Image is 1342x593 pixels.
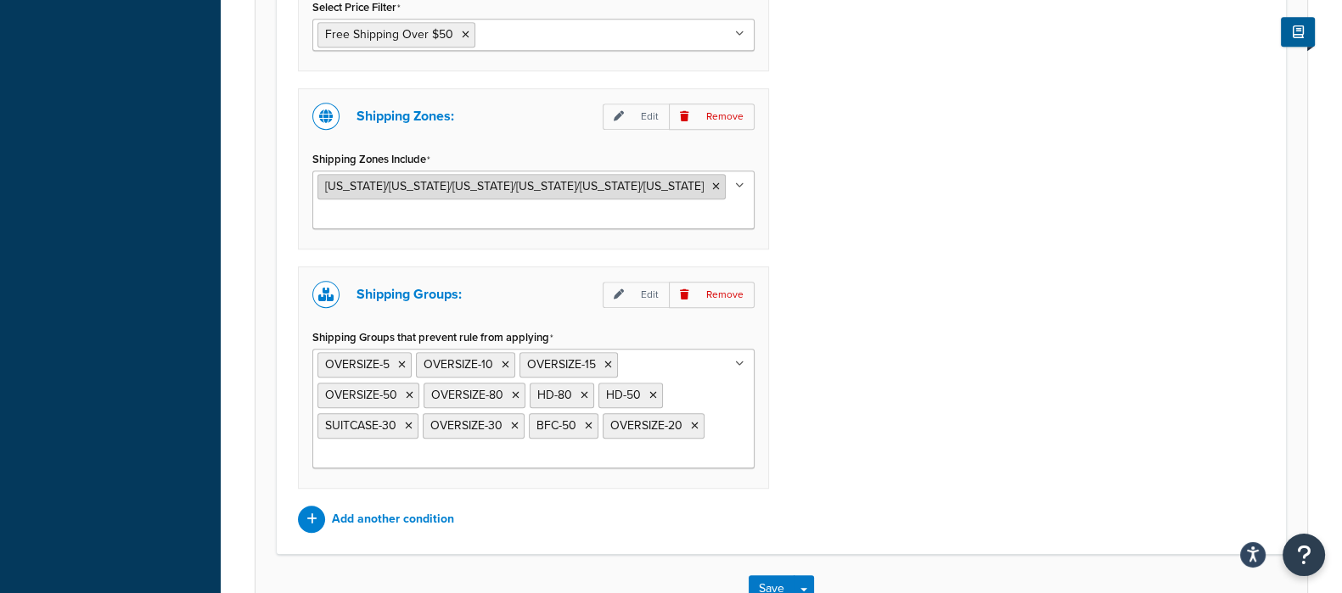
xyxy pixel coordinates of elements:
span: OVERSIZE-10 [424,355,493,373]
span: Free Shipping Over $50 [325,25,453,43]
button: Open Resource Center [1283,534,1325,576]
span: OVERSIZE-30 [430,417,503,434]
span: [US_STATE]/[US_STATE]/[US_STATE]/[US_STATE]/[US_STATE]/[US_STATE] [325,177,704,195]
span: OVERSIZE-50 [325,386,397,404]
span: HD-80 [537,386,572,404]
p: Shipping Zones: [357,104,454,128]
span: OVERSIZE-15 [527,355,596,373]
span: BFC-50 [536,417,576,434]
p: Shipping Groups: [357,283,462,306]
p: Remove [669,103,755,130]
p: Add another condition [332,507,454,531]
span: SUITCASE-30 [325,417,396,434]
label: Shipping Groups that prevent rule from applying [312,331,553,344]
span: OVERSIZE-80 [431,386,503,404]
p: Edit [603,103,669,130]
span: OVERSIZE-5 [325,355,390,373]
span: OVERSIZE-20 [610,417,682,434]
label: Shipping Zones Include [312,153,430,166]
button: Show Help Docs [1281,18,1315,48]
label: Select Price Filter [312,1,401,14]
p: Edit [603,282,669,308]
span: HD-50 [606,386,641,404]
p: Remove [669,282,755,308]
